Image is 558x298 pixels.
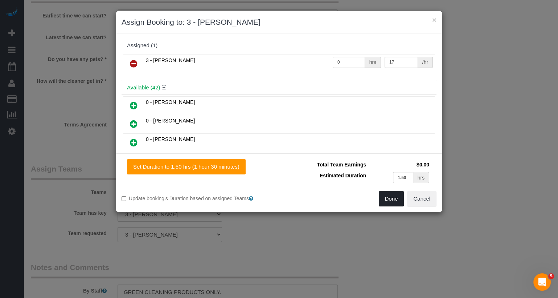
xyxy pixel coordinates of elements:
span: Estimated Duration [320,173,366,178]
iframe: Intercom live chat [533,273,551,291]
button: × [432,16,436,24]
span: 0 - [PERSON_NAME] [146,118,195,124]
span: 5 [548,273,554,279]
span: 3 - [PERSON_NAME] [146,57,195,63]
button: Set Duration to 1.50 hrs (1 hour 30 minutes) [127,159,246,174]
span: 0 - [PERSON_NAME] [146,99,195,105]
div: hrs [365,57,381,68]
button: Cancel [407,191,436,206]
button: Done [379,191,404,206]
td: Total Team Earnings [284,159,368,170]
td: $0.00 [368,159,431,170]
div: /hr [418,57,433,68]
div: hrs [413,172,429,183]
span: 0 - [PERSON_NAME] [146,136,195,142]
h3: Assign Booking to: 3 - [PERSON_NAME] [122,17,436,28]
input: Update booking's Duration based on assigned Teams [122,196,126,201]
h4: Available (42) [127,85,431,91]
label: Update booking's Duration based on assigned Teams [122,195,274,202]
div: Assigned (1) [127,43,431,49]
